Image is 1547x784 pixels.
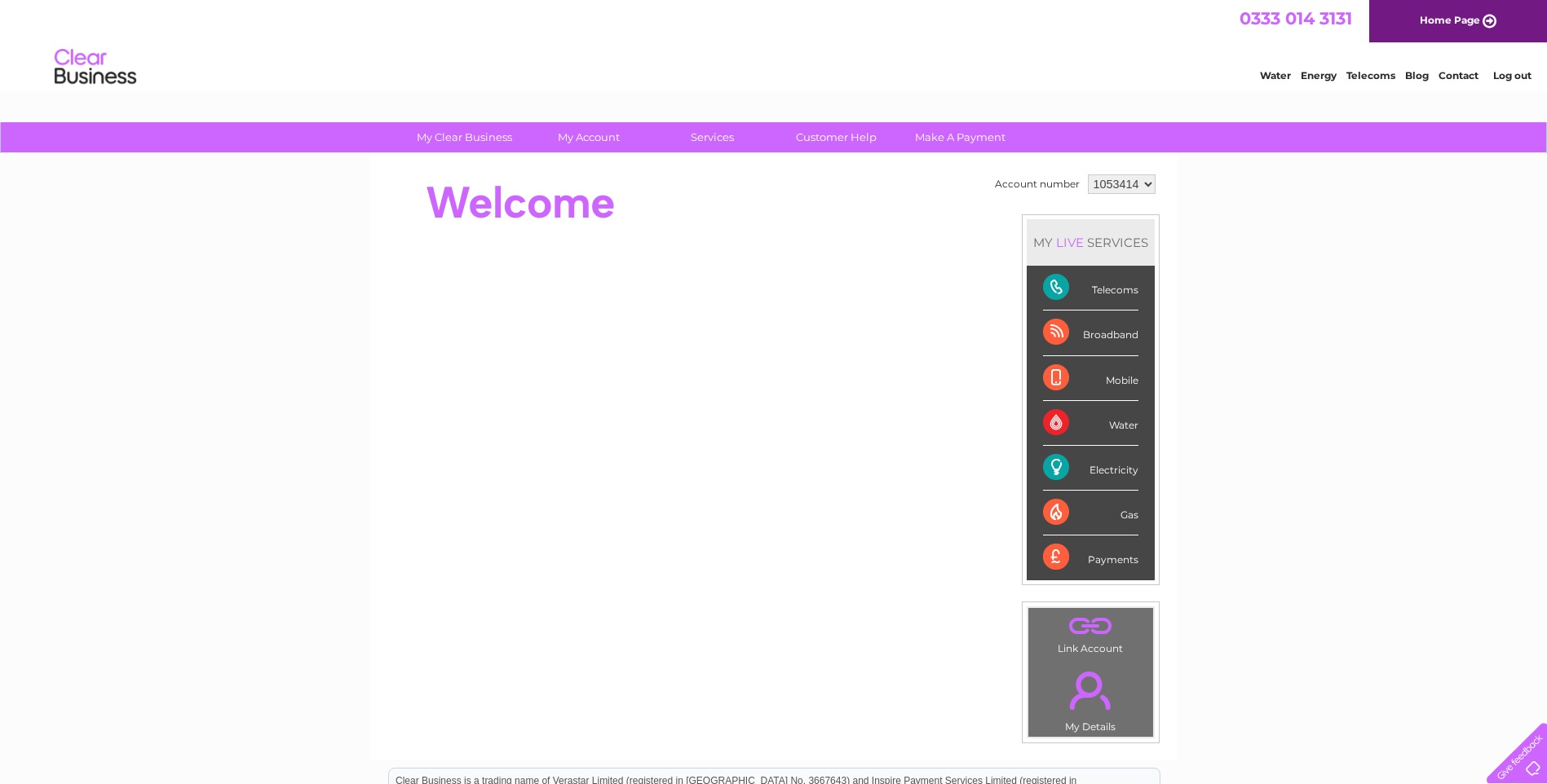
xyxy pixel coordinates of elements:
[521,122,656,152] a: My Account
[1043,491,1138,535] div: Gas
[1043,311,1138,355] div: Broadband
[645,122,780,152] a: Services
[1043,446,1138,491] div: Electricity
[54,42,137,92] img: logo.png
[1027,219,1155,266] div: MY SERVICES
[1346,69,1395,81] a: Telecoms
[1032,662,1149,719] a: .
[1260,69,1291,81] a: Water
[1053,235,1087,250] div: LIVE
[1043,535,1138,579] div: Payments
[1301,69,1337,81] a: Energy
[1439,69,1478,81] a: Contact
[1043,401,1138,446] div: Water
[397,122,532,152] a: My Clear Business
[769,122,904,152] a: Customer Help
[1043,356,1138,401] div: Mobile
[1405,69,1429,81] a: Blog
[893,122,1028,152] a: Make A Payment
[1028,607,1154,658] td: Link Account
[1493,69,1532,81] a: Log out
[1032,612,1149,641] a: .
[1043,266,1138,311] div: Telecoms
[1028,658,1154,738] td: My Details
[1240,8,1352,29] a: 0333 014 3131
[991,170,1084,198] td: Account number
[389,9,1160,79] div: Clear Business is a trading name of Verastar Limited (registered in [GEOGRAPHIC_DATA] No. 3667643...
